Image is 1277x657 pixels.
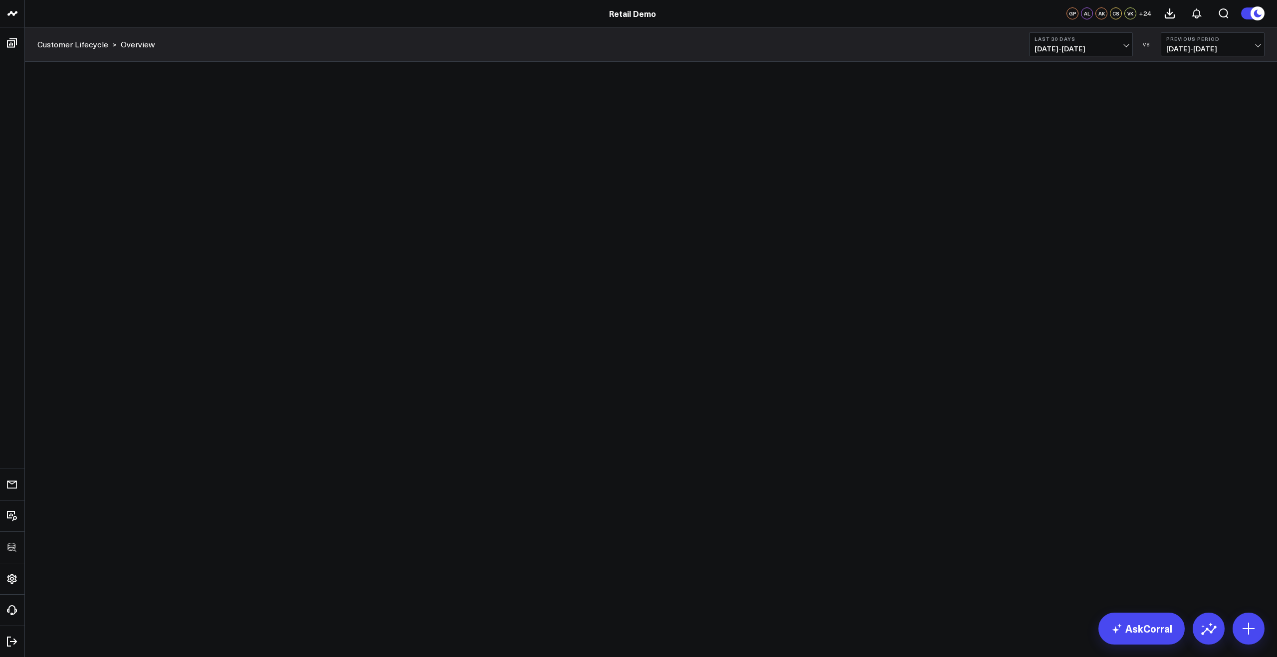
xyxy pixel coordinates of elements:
[37,39,117,50] div: >
[1124,7,1136,19] div: VK
[1139,7,1151,19] button: +24
[1098,613,1185,645] a: AskCorral
[1035,36,1127,42] b: Last 30 Days
[1029,32,1133,56] button: Last 30 Days[DATE]-[DATE]
[609,8,656,19] a: Retail Demo
[1095,7,1107,19] div: AK
[1166,36,1259,42] b: Previous Period
[1081,7,1093,19] div: AL
[1139,10,1151,17] span: + 24
[1166,45,1259,53] span: [DATE] - [DATE]
[1066,7,1078,19] div: GP
[1035,45,1127,53] span: [DATE] - [DATE]
[1161,32,1265,56] button: Previous Period[DATE]-[DATE]
[1138,41,1156,47] div: VS
[1110,7,1122,19] div: CS
[121,39,155,50] a: Overview
[37,39,108,50] a: Customer Lifecycle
